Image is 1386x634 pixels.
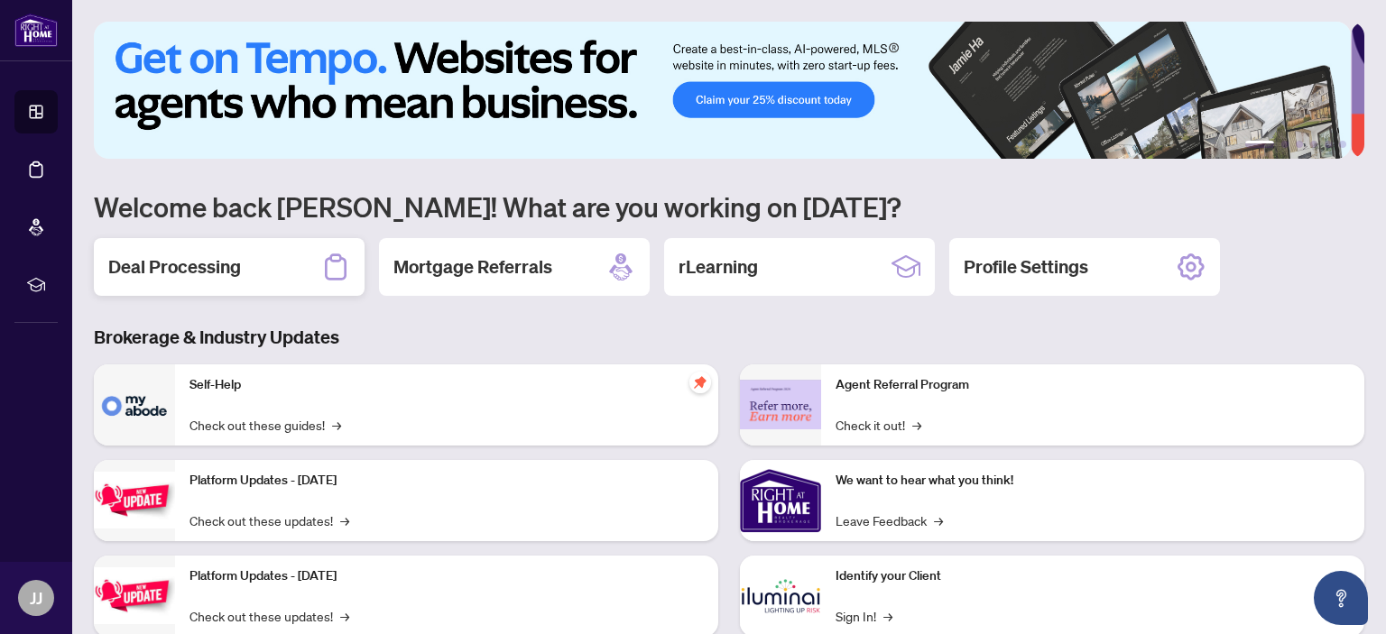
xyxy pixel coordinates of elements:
[189,471,704,491] p: Platform Updates - [DATE]
[108,254,241,280] h2: Deal Processing
[30,585,42,611] span: JJ
[912,415,921,435] span: →
[189,566,704,586] p: Platform Updates - [DATE]
[836,375,1350,395] p: Agent Referral Program
[740,380,821,429] img: Agent Referral Program
[836,510,943,530] a: Leave Feedback→
[189,375,704,395] p: Self-Help
[340,510,349,530] span: →
[1310,141,1317,148] button: 4
[836,606,892,626] a: Sign In!→
[94,364,175,446] img: Self-Help
[934,510,943,530] span: →
[679,254,758,280] h2: rLearning
[189,510,349,530] a: Check out these updates!→
[836,471,1350,491] p: We want to hear what you think!
[14,14,58,47] img: logo
[94,22,1351,159] img: Slide 0
[393,254,552,280] h2: Mortgage Referrals
[94,567,175,624] img: Platform Updates - July 8, 2025
[340,606,349,626] span: →
[332,415,341,435] span: →
[94,325,1364,350] h3: Brokerage & Industry Updates
[964,254,1088,280] h2: Profile Settings
[1339,141,1346,148] button: 6
[1325,141,1332,148] button: 5
[740,460,821,541] img: We want to hear what you think!
[1314,571,1368,625] button: Open asap
[1281,141,1289,148] button: 2
[94,189,1364,224] h1: Welcome back [PERSON_NAME]! What are you working on [DATE]?
[94,472,175,528] img: Platform Updates - July 21, 2025
[883,606,892,626] span: →
[189,606,349,626] a: Check out these updates!→
[689,372,711,393] span: pushpin
[836,415,921,435] a: Check it out!→
[189,415,341,435] a: Check out these guides!→
[836,566,1350,586] p: Identify your Client
[1296,141,1303,148] button: 3
[1245,141,1274,148] button: 1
